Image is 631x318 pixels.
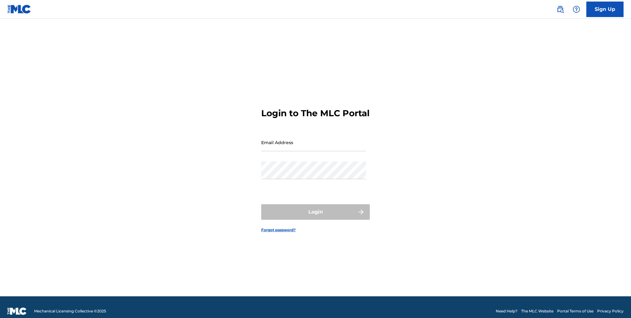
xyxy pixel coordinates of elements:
a: Need Help? [496,308,517,314]
h3: Login to The MLC Portal [261,108,369,119]
div: Help [570,3,583,15]
img: help [573,6,580,13]
img: search [557,6,564,13]
a: Portal Terms of Use [557,308,593,314]
img: MLC Logo [7,5,31,14]
span: Mechanical Licensing Collective © 2025 [34,308,106,314]
a: The MLC Website [521,308,553,314]
a: Public Search [554,3,566,15]
a: Sign Up [586,2,624,17]
img: logo [7,307,27,315]
iframe: Chat Widget [600,288,631,318]
a: Forgot password? [261,227,296,233]
a: Privacy Policy [597,308,624,314]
